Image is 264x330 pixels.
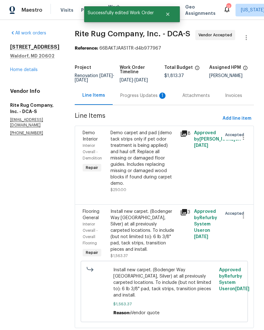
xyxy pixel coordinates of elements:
[198,32,235,38] span: Vendor Accepted
[164,65,193,70] h5: Total Budget
[82,92,105,99] div: Line Items
[135,78,148,82] span: [DATE]
[84,6,157,20] span: Successfully edited Work Order
[195,65,200,74] span: The total cost of line items that have been proposed by Opendoor. This sum includes line items th...
[75,74,114,82] span: -
[99,74,113,78] span: [DATE]
[110,208,176,253] div: Install new carpet. (Bodenger Way [GEOGRAPHIC_DATA], Silver) at all previously carpeted locations...
[110,254,128,258] span: $1,563.37
[120,78,148,82] span: -
[113,267,216,298] span: Install new carpet. (Bodenger Way [GEOGRAPHIC_DATA], Silver) at all previously carpeted locations...
[22,7,42,13] span: Maestro
[219,268,249,291] span: Approved by Refurby System User on
[226,4,231,10] div: 11
[120,78,133,82] span: [DATE]
[194,235,208,239] span: [DATE]
[194,131,241,148] span: Approved by [PERSON_NAME] on
[110,188,126,192] span: $250.00
[75,45,254,51] div: 66BAKTJAAS1TR-d4b977967
[113,301,216,307] span: $1,563.37
[83,144,102,160] span: Interior Overall - Demolition
[83,165,101,171] span: Repair
[60,7,73,13] span: Visits
[182,93,210,99] div: Attachments
[225,210,247,217] span: Accepted
[209,74,254,78] div: [PERSON_NAME]
[75,78,88,82] span: [DATE]
[10,68,38,72] a: Home details
[180,208,190,216] div: 3
[180,130,190,137] div: 8
[164,74,184,78] span: $1,813.37
[75,113,220,124] span: Line Items
[10,102,60,115] h5: Rite Rug Company, Inc. - DCA-S
[159,93,166,99] div: 1
[194,209,217,239] span: Approved by Refurby System User on
[75,65,91,70] h5: Project
[83,209,99,220] span: Flooring General
[235,287,249,291] span: [DATE]
[131,311,160,315] span: Vendor quote
[120,93,167,99] div: Progress Updates
[83,131,98,141] span: Demo Interior
[110,130,176,187] div: Demo carpet and pad (demo tack strips only if pet odor treatment is being applied) and haul off. ...
[157,8,178,21] button: Close
[83,222,98,245] span: Interior Overall - Overall Flooring
[10,31,46,35] a: All work orders
[223,115,251,123] span: Add line item
[75,74,114,82] span: Renovation
[10,88,60,94] h4: Vendor Info
[75,30,190,38] span: Rite Rug Company, Inc. - DCA-S
[185,4,216,16] span: Geo Assignments
[209,65,241,70] h5: Assigned HPM
[220,113,254,124] button: Add line item
[243,65,248,74] span: The hpm assigned to this work order.
[225,93,242,99] div: Invoices
[225,132,247,138] span: Accepted
[83,249,101,256] span: Repair
[81,7,101,13] span: Projects
[75,46,98,51] b: Reference:
[108,4,124,16] span: Work Orders
[194,143,208,148] span: [DATE]
[120,65,165,74] h5: Work Order Timeline
[113,311,131,315] span: Reason:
